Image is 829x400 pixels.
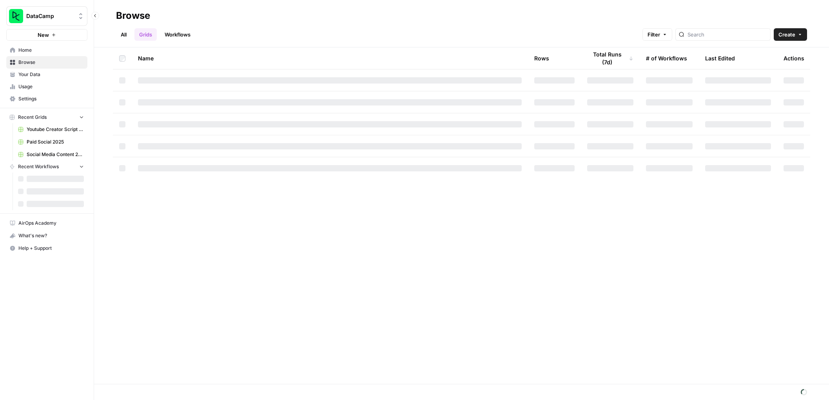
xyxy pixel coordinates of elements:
[6,217,87,229] a: AirOps Academy
[38,31,49,39] span: New
[18,95,84,102] span: Settings
[27,151,84,158] span: Social Media Content 2025
[18,220,84,227] span: AirOps Academy
[134,28,157,41] a: Grids
[6,6,87,26] button: Workspace: DataCamp
[15,123,87,136] a: Youtube Creator Script Optimisations
[587,47,633,69] div: Total Runs (7d)
[778,31,795,38] span: Create
[18,59,84,66] span: Browse
[138,47,522,69] div: Name
[7,230,87,242] div: What's new?
[15,136,87,148] a: Paid Social 2025
[26,12,74,20] span: DataCamp
[6,68,87,81] a: Your Data
[15,148,87,161] a: Social Media Content 2025
[27,126,84,133] span: Youtube Creator Script Optimisations
[6,56,87,69] a: Browse
[18,47,84,54] span: Home
[6,111,87,123] button: Recent Grids
[116,9,150,22] div: Browse
[18,245,84,252] span: Help + Support
[6,80,87,93] a: Usage
[705,47,735,69] div: Last Edited
[116,28,131,41] a: All
[18,163,59,170] span: Recent Workflows
[18,114,47,121] span: Recent Grids
[534,47,549,69] div: Rows
[642,28,672,41] button: Filter
[160,28,195,41] a: Workflows
[18,83,84,90] span: Usage
[6,161,87,173] button: Recent Workflows
[784,47,804,69] div: Actions
[9,9,23,23] img: DataCamp Logo
[6,29,87,41] button: New
[688,31,767,38] input: Search
[646,47,687,69] div: # of Workflows
[648,31,660,38] span: Filter
[6,229,87,242] button: What's new?
[18,71,84,78] span: Your Data
[774,28,807,41] button: Create
[6,44,87,56] a: Home
[6,93,87,105] a: Settings
[6,242,87,255] button: Help + Support
[27,138,84,145] span: Paid Social 2025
